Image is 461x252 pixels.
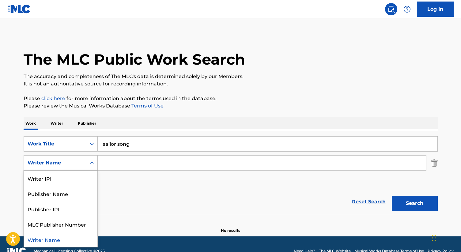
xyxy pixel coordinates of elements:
p: Publisher [76,117,98,130]
p: The accuracy and completeness of The MLC's data is determined solely by our Members. [24,73,438,80]
p: Writer [49,117,65,130]
button: Search [392,196,438,211]
a: Reset Search [349,195,389,209]
p: Please review the Musical Works Database [24,102,438,110]
form: Search Form [24,136,438,214]
a: Log In [417,2,454,17]
a: Public Search [385,3,397,15]
div: Writer IPI [24,171,97,186]
div: Work Title [28,140,83,148]
div: Drag [432,229,436,247]
a: click here [41,96,65,101]
img: search [387,6,395,13]
p: Please for more information about the terms used in the database. [24,95,438,102]
h1: The MLC Public Work Search [24,50,245,69]
p: It is not an authoritative source for recording information. [24,80,438,88]
div: Writer Name [24,232,97,247]
div: Writer Name [28,159,83,167]
img: Delete Criterion [431,155,438,171]
div: Help [401,3,413,15]
div: Publisher Name [24,186,97,201]
p: Work [24,117,38,130]
img: help [403,6,411,13]
iframe: Chat Widget [430,223,461,252]
a: Terms of Use [130,103,164,109]
div: MLC Publisher Number [24,216,97,232]
img: MLC Logo [7,5,31,13]
p: No results [221,220,240,233]
div: Publisher IPI [24,201,97,216]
